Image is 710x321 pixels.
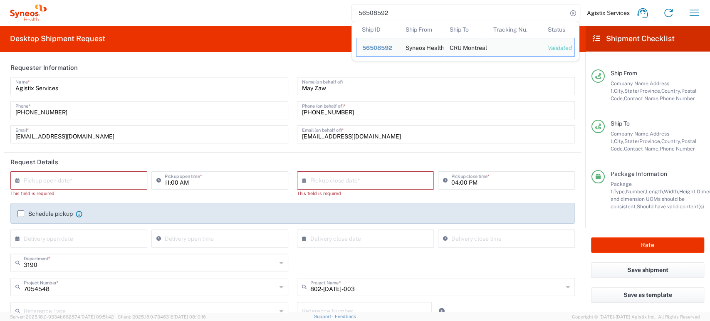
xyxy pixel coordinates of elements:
div: Validated [548,44,569,52]
a: Support [314,314,335,319]
button: Rate [591,237,704,253]
th: Ship To [443,21,487,38]
div: Syneos Health [406,38,438,56]
span: [DATE] 09:51:42 [80,314,114,319]
div: This field is required [297,190,434,197]
span: Should have valid content(s) [637,203,704,210]
th: Tracking Nu. [487,21,542,38]
span: Contact Name, [624,95,660,101]
div: CRU Montreal Neurological Institution, Nuerology [449,38,481,56]
span: 56508592 [362,44,392,51]
table: Search Results [356,21,579,61]
span: Height, [679,188,697,195]
span: Phone Number [660,95,695,101]
button: Save as template [591,287,704,303]
span: Company Name, [611,80,650,86]
span: Package 1: [611,181,632,195]
label: Schedule pickup [17,210,73,217]
div: This field is required [10,190,147,197]
span: Client: 2025.18.0-7346316 [118,314,206,319]
span: State/Province, [624,138,661,144]
h2: Request Details [10,158,58,166]
th: Status [542,21,575,38]
h2: Shipment Checklist [593,34,675,44]
span: Ship From [611,70,637,77]
a: Feedback [334,314,356,319]
th: Ship ID [356,21,400,38]
span: Server: 2025.18.0-9334b682874 [10,314,114,319]
span: Company Name, [611,131,650,137]
input: Shipment, tracking or reference number [352,5,567,21]
span: [DATE] 08:10:16 [173,314,206,319]
th: Ship From [400,21,443,38]
a: Add Reference [436,305,448,317]
span: City, [614,138,624,144]
span: State/Province, [624,88,661,94]
span: Copyright © [DATE]-[DATE] Agistix Inc., All Rights Reserved [572,313,700,321]
span: Agistix Services [587,9,630,17]
div: 56508592 [362,44,394,52]
span: Width, [664,188,679,195]
span: Phone Number [660,146,695,152]
span: Package Information [611,170,667,177]
button: Save shipment [591,262,704,278]
span: Contact Name, [624,146,660,152]
span: Type, [614,188,626,195]
span: City, [614,88,624,94]
span: Number, [626,188,646,195]
span: Country, [661,138,681,144]
h2: Desktop Shipment Request [10,34,105,44]
span: Ship To [611,120,630,127]
span: Length, [646,188,664,195]
h2: Requester Information [10,64,78,72]
span: Country, [661,88,681,94]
